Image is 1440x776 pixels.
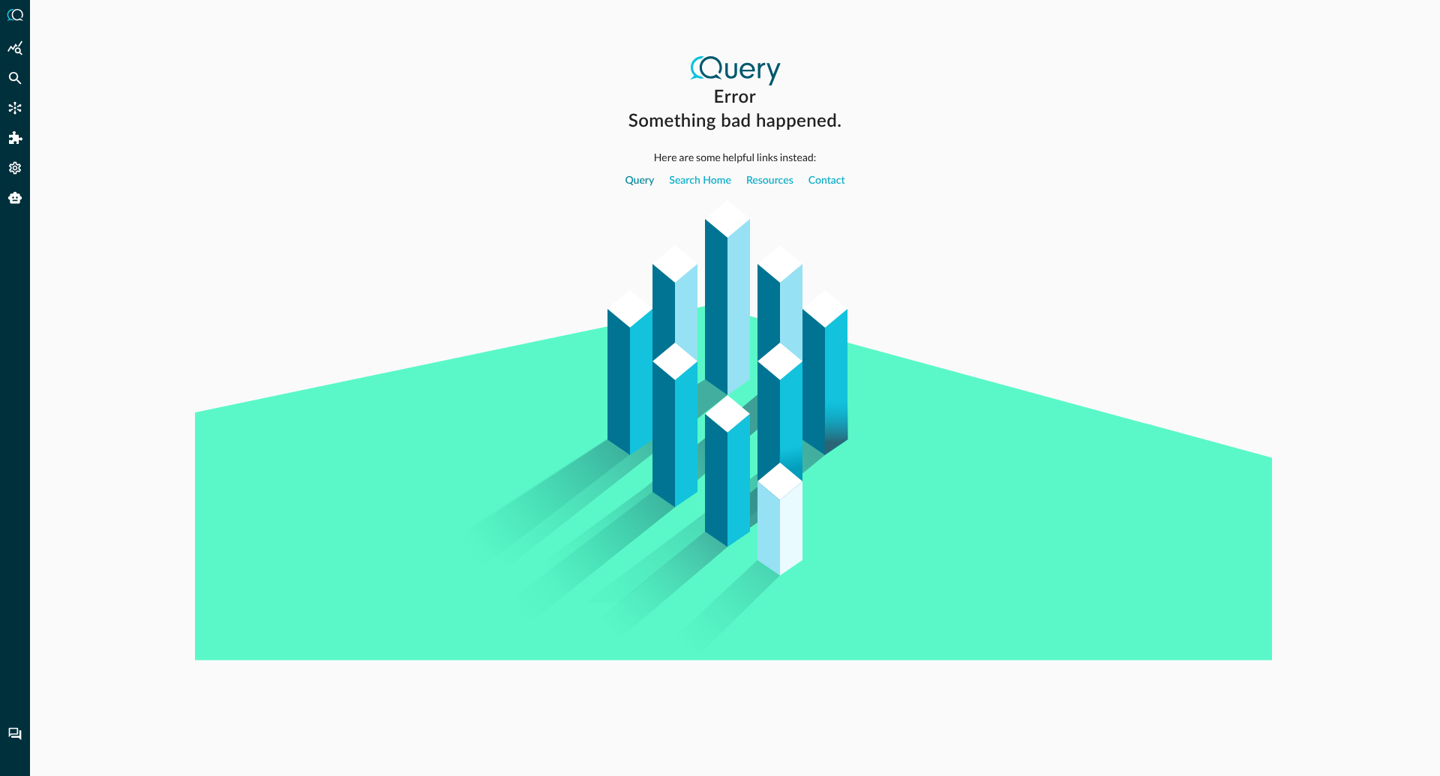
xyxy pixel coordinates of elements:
p: Here are some helpful links instead: [654,149,817,165]
a: Query [625,165,654,196]
a: Resources [746,165,793,196]
div: Addons [4,126,28,150]
div: Settings [3,156,27,180]
a: Search Home [669,165,731,196]
div: Query Agent [3,186,27,210]
h1: Error [714,85,757,109]
div: Summary Insights [3,36,27,60]
div: Connectors [3,96,27,120]
div: Chat [3,722,27,746]
h2: Something bad happened. [628,109,842,133]
div: Federated Search [3,66,27,90]
a: Contact [808,165,845,196]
